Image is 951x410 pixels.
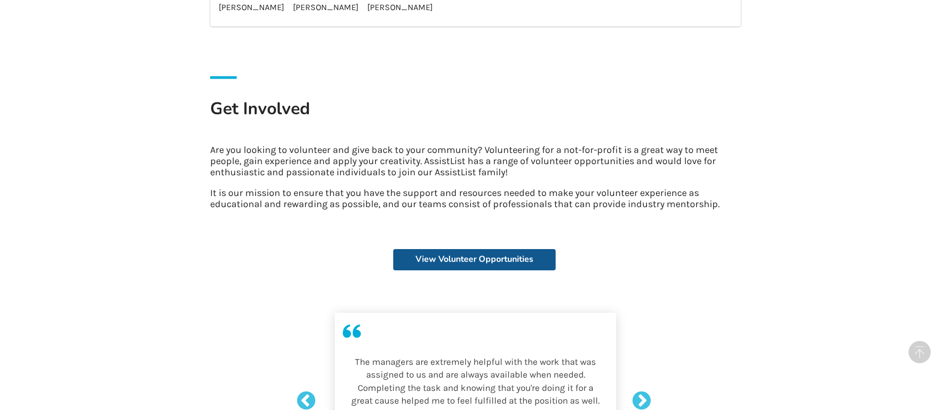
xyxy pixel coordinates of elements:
p: [PERSON_NAME] [367,2,442,14]
p: [PERSON_NAME] [219,2,293,14]
button: Previous [296,391,306,402]
p: It is our mission to ensure that you have the support and resources needed to make your volunteer... [210,187,741,210]
a: View Volunteer Opportunities [393,249,556,270]
button: Next [631,391,642,402]
h1: Get Involved [210,98,741,135]
p: [PERSON_NAME] [293,2,367,14]
p: Are you looking to volunteer and give back to your community? Volunteering for a not-for-profit i... [210,144,741,178]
